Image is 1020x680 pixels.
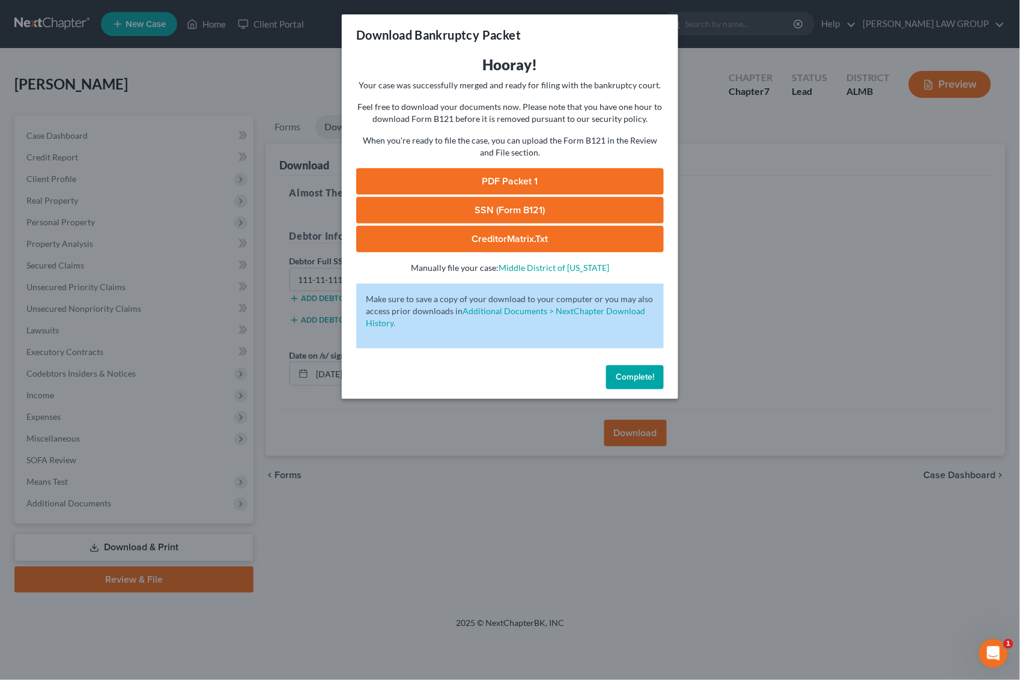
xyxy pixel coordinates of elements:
[356,79,664,91] p: Your case was successfully merged and ready for filing with the bankruptcy court.
[366,306,645,328] a: Additional Documents > NextChapter Download History.
[356,197,664,223] a: SSN (Form B121)
[1004,639,1013,649] span: 1
[356,168,664,195] a: PDF Packet 1
[606,365,664,389] button: Complete!
[979,639,1008,668] iframe: Intercom live chat
[356,101,664,125] p: Feel free to download your documents now. Please note that you have one hour to download Form B12...
[616,372,654,382] span: Complete!
[366,293,654,329] p: Make sure to save a copy of your download to your computer or you may also access prior downloads in
[356,55,664,74] h3: Hooray!
[356,26,521,43] h3: Download Bankruptcy Packet
[499,263,609,273] a: Middle District of [US_STATE]
[356,262,664,274] p: Manually file your case:
[356,135,664,159] p: When you're ready to file the case, you can upload the Form B121 in the Review and File section.
[356,226,664,252] a: CreditorMatrix.txt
